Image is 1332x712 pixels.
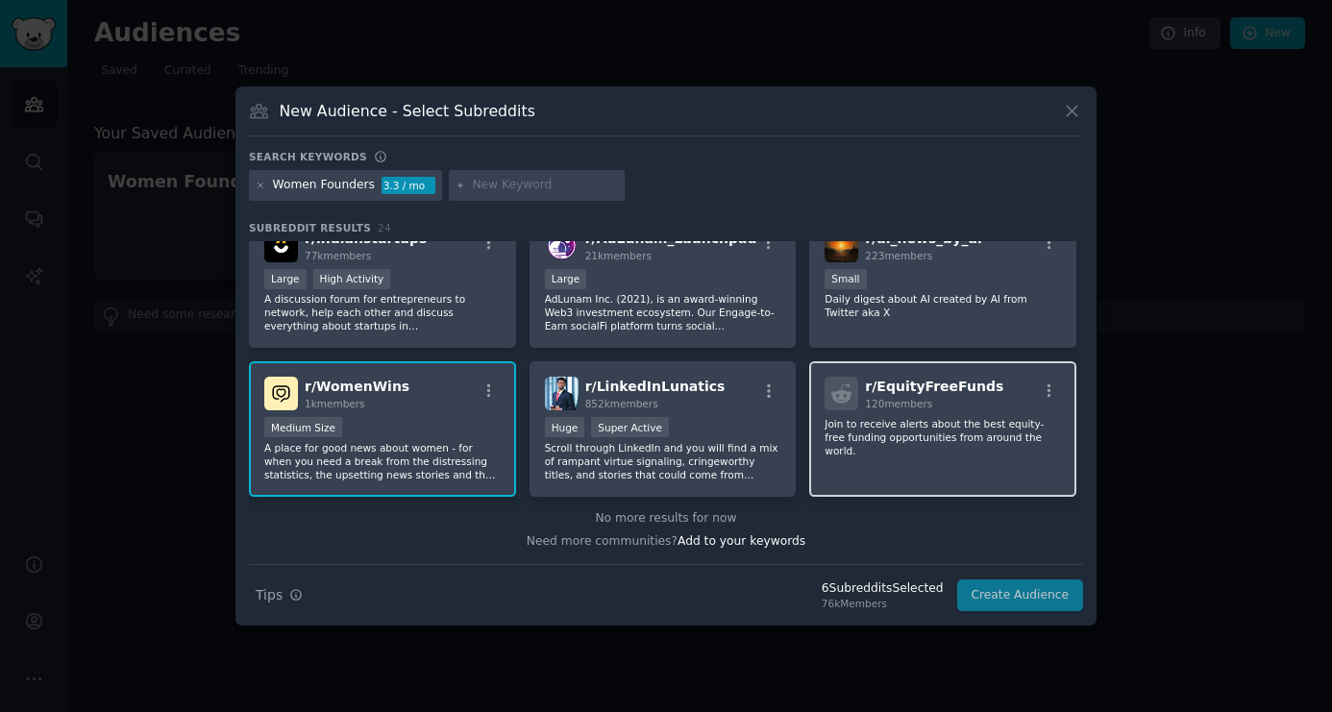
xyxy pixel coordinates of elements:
[545,377,579,410] img: LinkedInLunatics
[305,398,365,409] span: 1k members
[472,177,618,194] input: New Keyword
[378,222,391,233] span: 24
[249,578,309,612] button: Tips
[585,231,757,246] span: r/ AdLunam_Launchpad
[305,231,427,246] span: r/ indianstartups
[264,441,501,481] p: A place for good news about women - for when you need a break from the distressing statistics, th...
[545,292,781,332] p: AdLunam Inc. (2021), is an award-winning Web3 investment ecosystem. Our Engage-to-Earn socialFi p...
[313,269,391,289] div: High Activity
[545,229,579,262] img: AdLunam_Launchpad
[585,398,658,409] span: 852k members
[249,527,1083,551] div: Need more communities?
[545,269,587,289] div: Large
[545,441,781,481] p: Scroll through LinkedIn and you will find a mix of rampant virtue signaling, cringeworthy titles,...
[273,177,375,194] div: Women Founders
[249,150,367,163] h3: Search keywords
[865,250,932,261] span: 223 members
[264,377,298,410] img: WomenWins
[249,221,371,234] span: Subreddit Results
[825,417,1061,457] p: Join to receive alerts about the best equity-free funding opportunities from around the world.
[256,585,283,605] span: Tips
[822,580,944,598] div: 6 Subreddit s Selected
[585,250,652,261] span: 21k members
[678,534,805,548] span: Add to your keywords
[305,379,409,394] span: r/ WomenWins
[591,417,669,437] div: Super Active
[865,398,932,409] span: 120 members
[264,269,307,289] div: Large
[264,229,298,262] img: indianstartups
[865,231,981,246] span: r/ ai_news_by_ai
[280,101,535,121] h3: New Audience - Select Subreddits
[865,379,1003,394] span: r/ EquityFreeFunds
[264,417,342,437] div: Medium Size
[249,510,1083,528] div: No more results for now
[305,250,371,261] span: 77k members
[264,292,501,332] p: A discussion forum for entrepreneurs to network, help each other and discuss everything about sta...
[382,177,435,194] div: 3.3 / mo
[585,379,726,394] span: r/ LinkedInLunatics
[825,229,858,262] img: ai_news_by_ai
[825,269,866,289] div: Small
[822,597,944,610] div: 76k Members
[825,292,1061,319] p: Daily digest about AI created by AI from Twitter aka X
[545,417,585,437] div: Huge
